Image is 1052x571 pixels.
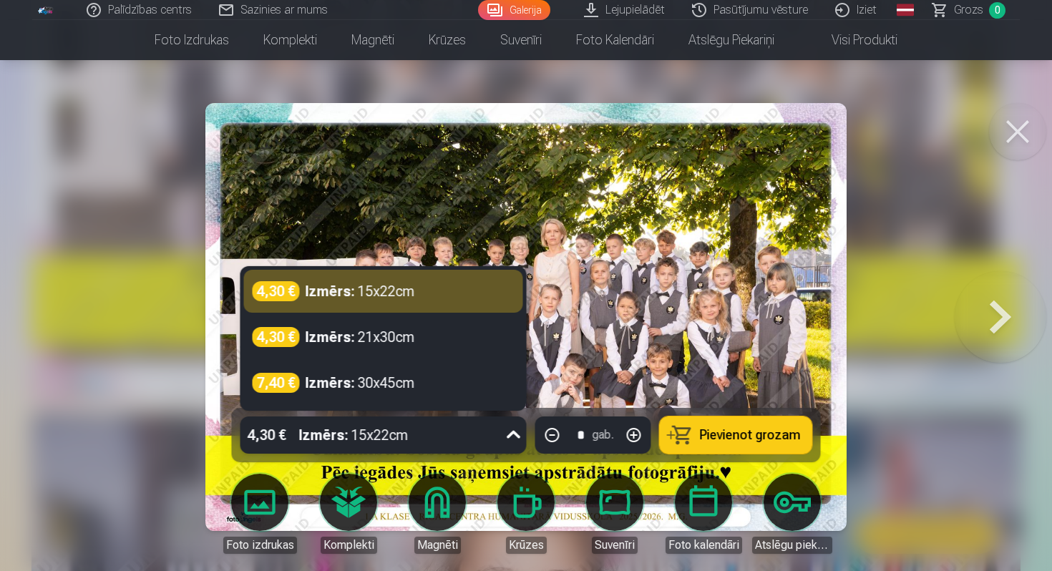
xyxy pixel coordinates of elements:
[306,327,355,347] strong: Izmērs :
[752,537,832,554] div: Atslēgu piekariņi
[299,425,349,445] strong: Izmērs :
[137,20,246,60] a: Foto izdrukas
[660,416,812,454] button: Pievienot grozam
[592,537,638,554] div: Suvenīri
[38,6,54,14] img: /fa1
[506,537,547,554] div: Krūzes
[306,281,415,301] div: 15x22cm
[792,20,915,60] a: Visi produkti
[306,373,415,393] div: 30x45cm
[593,426,614,444] div: gab.
[414,537,461,554] div: Magnēti
[321,537,377,554] div: Komplekti
[306,327,415,347] div: 21x30cm
[486,474,566,554] a: Krūzes
[220,474,300,554] a: Foto izdrukas
[397,474,477,554] a: Magnēti
[411,20,483,60] a: Krūzes
[306,373,355,393] strong: Izmērs :
[334,20,411,60] a: Magnēti
[246,20,334,60] a: Komplekti
[954,1,983,19] span: Grozs
[666,537,742,554] div: Foto kalendāri
[253,373,300,393] div: 7,40 €
[671,20,792,60] a: Atslēgu piekariņi
[223,537,297,554] div: Foto izdrukas
[306,281,355,301] strong: Izmērs :
[700,429,801,441] span: Pievienot grozam
[253,327,300,347] div: 4,30 €
[483,20,559,60] a: Suvenīri
[989,2,1005,19] span: 0
[663,474,744,554] a: Foto kalendāri
[308,474,389,554] a: Komplekti
[559,20,671,60] a: Foto kalendāri
[575,474,655,554] a: Suvenīri
[253,281,300,301] div: 4,30 €
[752,474,832,554] a: Atslēgu piekariņi
[299,416,409,454] div: 15x22cm
[240,416,293,454] div: 4,30 €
